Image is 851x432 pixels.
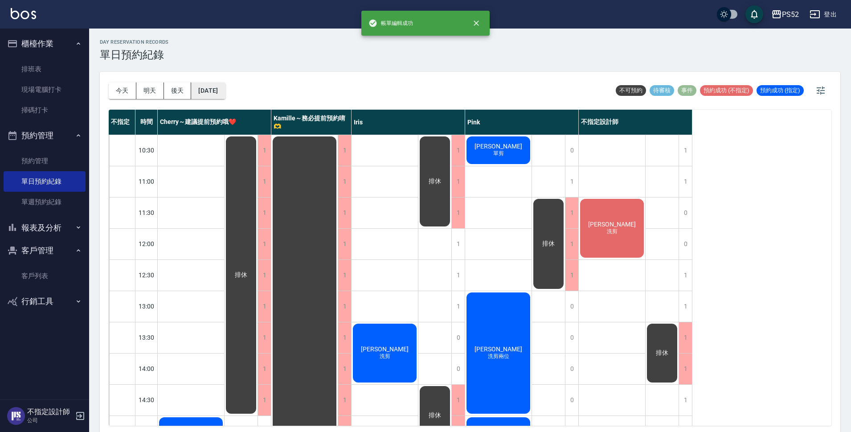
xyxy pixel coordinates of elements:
[135,135,158,166] div: 10:30
[4,266,86,286] a: 客戶列表
[258,166,271,197] div: 1
[378,353,392,360] span: 洗剪
[473,143,524,150] span: [PERSON_NAME]
[679,197,692,228] div: 0
[451,197,465,228] div: 1
[4,59,86,79] a: 排班表
[233,271,249,279] span: 排休
[338,135,351,166] div: 1
[806,6,840,23] button: 登出
[135,291,158,322] div: 13:00
[616,86,646,95] span: 不可預約
[565,166,578,197] div: 1
[466,13,486,33] button: close
[451,354,465,384] div: 0
[338,197,351,228] div: 1
[605,228,619,235] span: 洗剪
[451,322,465,353] div: 0
[465,110,579,135] div: Pink
[565,322,578,353] div: 0
[491,150,506,157] span: 單剪
[11,8,36,19] img: Logo
[338,260,351,291] div: 1
[451,385,465,416] div: 1
[586,221,638,228] span: [PERSON_NAME]
[679,385,692,416] div: 1
[258,385,271,416] div: 1
[109,82,136,99] button: 今天
[4,290,86,313] button: 行銷工具
[679,229,692,259] div: 0
[136,82,164,99] button: 明天
[4,171,86,192] a: 單日預約紀錄
[135,197,158,228] div: 11:30
[135,228,158,259] div: 12:00
[100,49,169,61] h3: 單日預約紀錄
[565,385,578,416] div: 0
[451,135,465,166] div: 1
[4,239,86,262] button: 客戶管理
[135,259,158,291] div: 12:30
[4,124,86,147] button: 預約管理
[258,354,271,384] div: 1
[359,346,410,353] span: [PERSON_NAME]
[27,407,73,416] h5: 不指定設計師
[654,349,670,357] span: 排休
[565,197,578,228] div: 1
[679,322,692,353] div: 1
[135,166,158,197] div: 11:00
[565,354,578,384] div: 0
[135,353,158,384] div: 14:00
[338,322,351,353] div: 1
[7,407,25,425] img: Person
[579,110,692,135] div: 不指定設計師
[427,411,443,420] span: 排休
[4,100,86,120] a: 掃碼打卡
[338,166,351,197] div: 1
[368,19,413,28] span: 帳單編輯成功
[338,291,351,322] div: 1
[4,216,86,239] button: 報表及分析
[650,86,674,95] span: 待審核
[745,5,763,23] button: save
[271,110,352,135] div: Kamille～務必提前預約唷🫶
[678,86,696,95] span: 事件
[352,110,465,135] div: Iris
[4,192,86,212] a: 單週預約紀錄
[486,353,511,360] span: 洗剪兩位
[4,151,86,171] a: 預約管理
[109,110,135,135] div: 不指定
[135,322,158,353] div: 13:30
[540,240,556,248] span: 排休
[338,354,351,384] div: 1
[4,32,86,55] button: 櫃檯作業
[473,346,524,353] span: [PERSON_NAME]
[451,260,465,291] div: 1
[135,384,158,416] div: 14:30
[451,229,465,259] div: 1
[451,166,465,197] div: 1
[191,82,225,99] button: [DATE]
[565,135,578,166] div: 0
[100,39,169,45] h2: day Reservation records
[338,385,351,416] div: 1
[679,260,692,291] div: 1
[258,229,271,259] div: 1
[565,291,578,322] div: 0
[258,322,271,353] div: 1
[565,229,578,259] div: 1
[679,354,692,384] div: 1
[782,9,799,20] div: PS52
[679,135,692,166] div: 1
[164,82,192,99] button: 後天
[135,110,158,135] div: 時間
[679,166,692,197] div: 1
[27,416,73,424] p: 公司
[258,197,271,228] div: 1
[158,110,271,135] div: Cherry～建議提前預約哦❤️
[757,86,804,95] span: 預約成功 (指定)
[258,260,271,291] div: 1
[258,291,271,322] div: 1
[258,135,271,166] div: 1
[451,291,465,322] div: 1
